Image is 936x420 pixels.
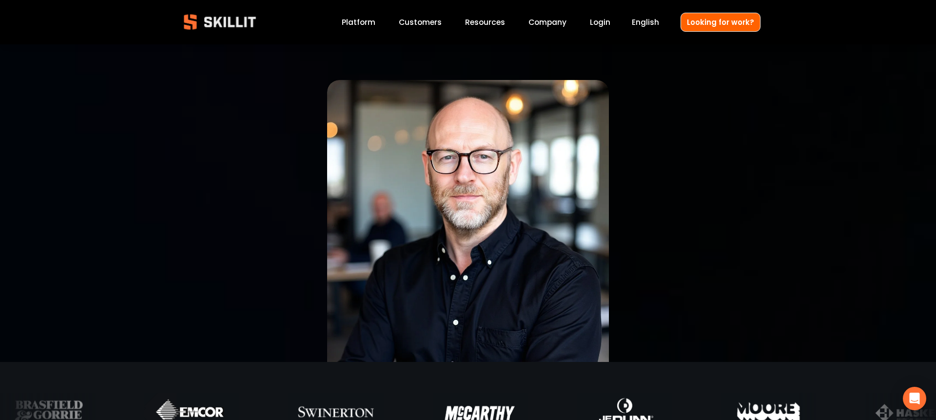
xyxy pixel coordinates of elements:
a: Looking for work? [681,13,760,32]
a: Platform [342,16,375,29]
a: folder dropdown [465,16,505,29]
a: Customers [399,16,442,29]
span: English [632,17,659,28]
img: Skillit [175,7,264,37]
a: Company [528,16,566,29]
span: Resources [465,17,505,28]
div: Open Intercom Messenger [903,387,926,410]
div: language picker [632,16,659,29]
a: Login [590,16,610,29]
